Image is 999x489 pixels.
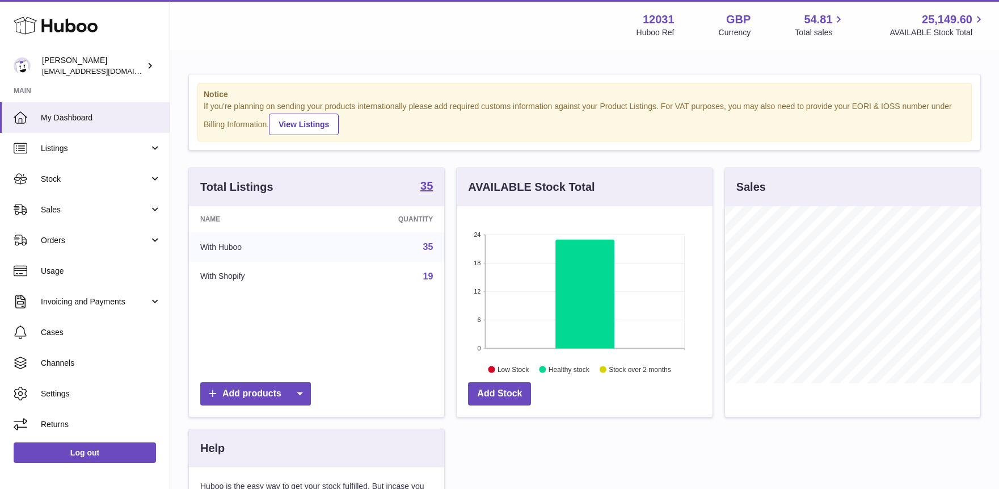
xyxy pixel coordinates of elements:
a: Add Stock [468,382,531,406]
a: View Listings [269,114,339,135]
a: 19 [423,271,433,281]
a: 35 [420,180,433,194]
h3: AVAILABLE Stock Total [468,179,595,195]
th: Name [189,206,327,232]
text: Healthy stock [549,365,590,373]
div: Huboo Ref [637,27,675,38]
a: 35 [423,242,433,252]
text: Stock over 2 months [609,365,671,373]
h3: Sales [736,179,766,195]
text: 6 [478,316,481,323]
td: With Shopify [189,262,327,291]
div: If you're planning on sending your products internationally please add required customs informati... [204,101,966,135]
strong: GBP [726,12,751,27]
span: Usage [41,266,161,277]
span: 54.81 [804,12,832,27]
span: Cases [41,327,161,338]
span: Listings [41,143,149,154]
span: Returns [41,419,161,430]
td: With Huboo [189,232,327,262]
span: Stock [41,174,149,185]
span: My Dashboard [41,112,161,123]
span: Orders [41,235,149,246]
strong: 35 [420,180,433,191]
a: Log out [14,442,156,463]
span: Sales [41,204,149,215]
text: 0 [478,345,481,352]
div: [PERSON_NAME] [42,55,144,77]
text: 12 [474,288,481,295]
a: 25,149.60 AVAILABLE Stock Total [890,12,985,38]
span: 25,149.60 [922,12,972,27]
span: Channels [41,358,161,369]
div: Currency [719,27,751,38]
text: 18 [474,260,481,266]
strong: Notice [204,89,966,100]
h3: Total Listings [200,179,273,195]
span: Invoicing and Payments [41,296,149,307]
span: Settings [41,388,161,399]
strong: 12031 [643,12,675,27]
h3: Help [200,441,225,456]
th: Quantity [327,206,445,232]
img: admin@makewellforyou.com [14,57,31,74]
span: [EMAIL_ADDRESS][DOMAIN_NAME] [42,66,167,76]
a: 54.81 Total sales [795,12,845,38]
a: Add products [200,382,311,406]
text: Low Stock [498,365,529,373]
span: Total sales [795,27,845,38]
text: 24 [474,231,481,238]
span: AVAILABLE Stock Total [890,27,985,38]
